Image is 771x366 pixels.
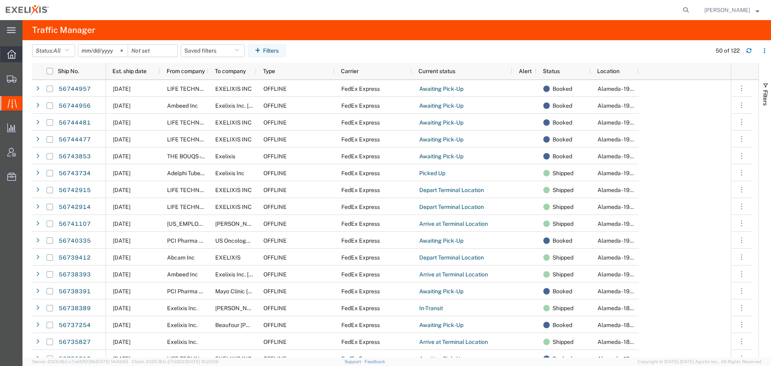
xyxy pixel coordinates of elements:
a: Awaiting Pick-Up [419,117,464,129]
span: OFFLINE [263,170,287,176]
span: 09/08/2025 [113,102,131,109]
span: Booked [553,232,572,249]
a: Awaiting Pick-Up [419,235,464,247]
span: 09/06/2025 [113,187,131,193]
span: LIFE TECHNOLOGIES CORPORATION ECH [167,119,278,126]
span: OFFLINE [263,322,287,328]
span: Exelixis Inc. [167,305,198,311]
span: Shipped [553,165,573,182]
span: Client: 2025.18.0-27d3021 [132,359,218,364]
span: FedEx Express [341,339,380,345]
span: Booked [553,283,572,300]
a: 56743734 [58,167,91,180]
a: Arrive at Terminal Location [419,336,488,349]
span: Alameda - 1951 [598,271,636,278]
a: 56735827 [58,336,91,349]
span: EXELIXIS INC [215,204,252,210]
span: Alameda - 1851 [598,322,636,328]
input: Not set [128,45,177,57]
span: EXELIXIS INC [215,119,252,126]
span: OFFLINE [263,102,287,109]
span: FedEx Express [341,119,380,126]
span: Exelixis Inc. [167,322,198,328]
span: Booked [553,317,572,333]
a: Feedback [365,359,385,364]
span: 09/09/2025 [113,153,131,159]
span: EXELIXIS INC [215,86,252,92]
span: Status [543,68,560,74]
span: OFFLINE [263,305,287,311]
img: logo [6,4,49,16]
a: In-Transit [419,302,443,315]
span: FedEx Express [341,136,380,143]
a: Awaiting Pick-Up [419,353,464,366]
span: Alameda - 1951 [598,170,636,176]
span: Alert [519,68,532,74]
span: Alameda - 1951 [598,86,636,92]
span: Alameda - 1851 [598,305,636,311]
span: From company [167,68,205,74]
span: FedEx Express [341,356,380,362]
span: 09/05/2025 [113,271,131,278]
div: 50 of 122 [716,47,740,55]
a: 56737254 [58,319,91,332]
span: Alameda - 1951 [598,187,636,193]
span: Alameda - 1951 [598,356,636,362]
span: Booked [553,148,572,165]
span: Beaufour Ipsen Farmaceutica Ltda. [215,322,337,328]
span: Shipped [553,182,573,198]
span: Est. ship date [112,68,147,74]
a: Awaiting Pick-Up [419,285,464,298]
a: Depart Terminal Location [419,201,484,214]
span: 09/08/2025 [113,119,131,126]
a: 56742915 [58,184,91,197]
button: [PERSON_NAME] [704,5,760,15]
span: OFFLINE [263,288,287,294]
span: Server: 2025.18.0-c7ad5f513fb [32,359,128,364]
span: Booked [553,114,572,131]
span: FedEx Express [341,102,380,109]
span: 09/05/2025 [113,339,131,345]
span: [DATE] 10:20:09 [186,359,218,364]
span: LIFE TECHNOLOGIES CORPORATION [167,187,265,193]
a: Support [345,359,365,364]
span: OFFLINE [263,204,287,210]
span: Carrier [341,68,359,74]
span: OFFLINE [263,119,287,126]
h4: Traffic Manager [32,20,95,40]
span: Location [597,68,620,74]
button: Saved filters [181,44,245,57]
span: FedEx Express [341,86,380,92]
span: Filters [762,90,769,106]
span: FedEx Express [341,254,380,261]
span: PCI Pharma Services [167,237,221,244]
a: Arrive at Terminal Location [419,218,488,231]
span: Booked [553,80,572,97]
a: 56738389 [58,302,91,315]
a: 56740335 [58,235,91,247]
a: 56744481 [58,117,91,129]
span: FedEx Express [341,187,380,193]
span: 09/08/2025 [113,86,131,92]
span: Adelphi Tubes Ltd [167,170,212,176]
span: OFFLINE [263,237,287,244]
span: Ambeed Inc [167,271,198,278]
span: OFFLINE [263,187,287,193]
span: Shipped [553,300,573,317]
span: Shipped [553,249,573,266]
span: Alameda - 1951 [598,254,636,261]
span: EXELIXIS INC [215,187,252,193]
span: US Oncology Research [215,237,275,244]
span: Type [263,68,275,74]
span: Current status [418,68,455,74]
input: Not set [78,45,128,57]
span: OFFLINE [263,356,287,362]
span: THE BOUQS - BM [167,153,210,159]
span: FedEx Express [341,305,380,311]
a: 56739412 [58,251,91,264]
span: 77-0518772 Customer Service [167,221,332,227]
span: Mayo Clinic Rochester Gonda 10-178 [215,288,340,294]
a: 56744957 [58,83,91,96]
span: Alameda - 1951 [598,102,636,109]
span: Alameda - 1951 [598,153,636,159]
